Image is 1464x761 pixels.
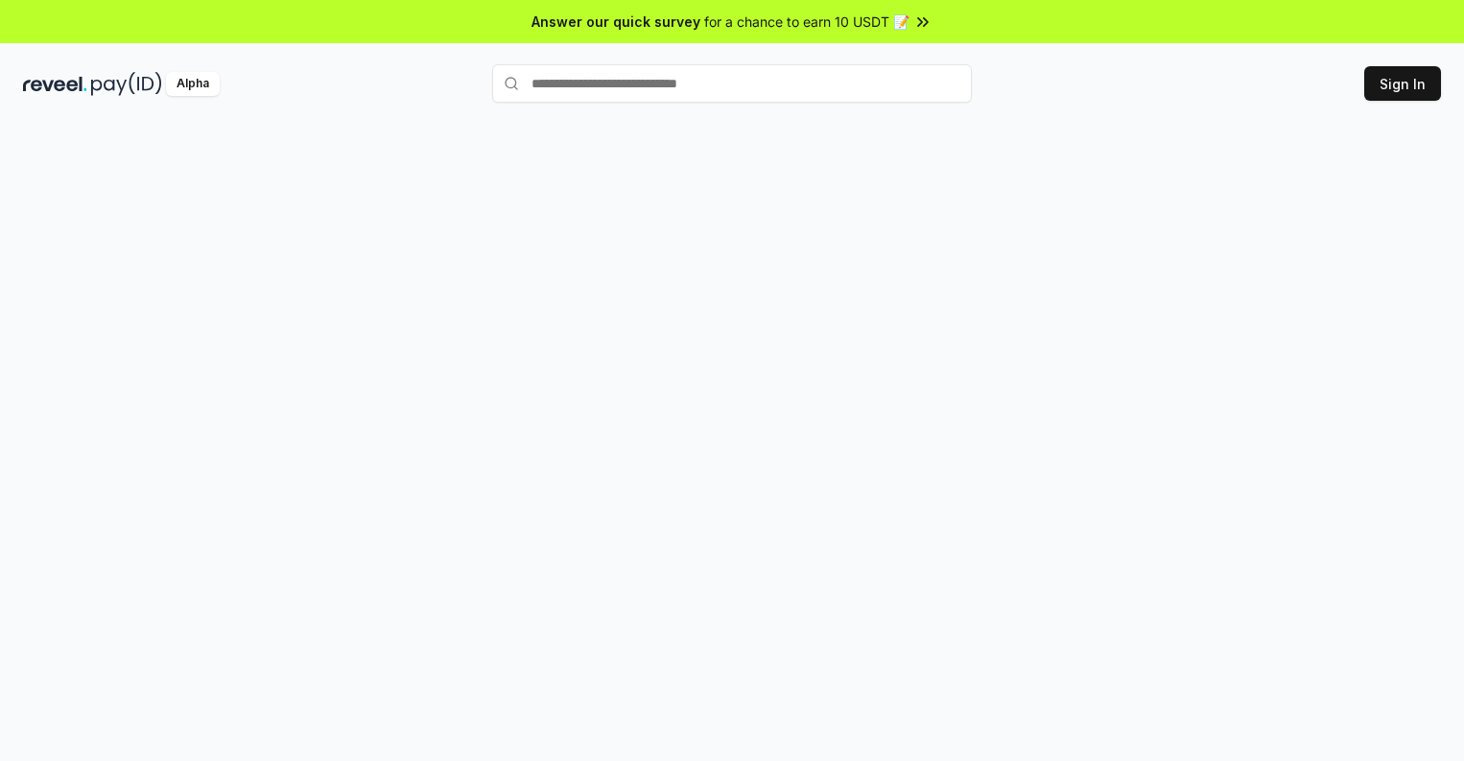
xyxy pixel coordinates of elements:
[166,72,220,96] div: Alpha
[23,72,87,96] img: reveel_dark
[1364,66,1441,101] button: Sign In
[704,12,909,32] span: for a chance to earn 10 USDT 📝
[531,12,700,32] span: Answer our quick survey
[91,72,162,96] img: pay_id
